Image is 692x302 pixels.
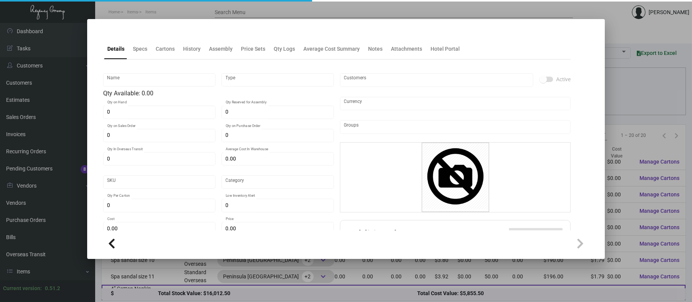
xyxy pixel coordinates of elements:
[348,228,422,242] h2: Additional Fees
[509,228,563,242] button: Add Additional Fee
[156,45,175,53] div: Cartons
[241,45,265,53] div: Price Sets
[344,77,529,83] input: Add new..
[368,45,383,53] div: Notes
[3,284,42,292] div: Current version:
[45,284,60,292] div: 0.51.2
[303,45,360,53] div: Average Cost Summary
[391,45,422,53] div: Attachments
[103,89,334,98] div: Qty Available: 0.00
[274,45,295,53] div: Qty Logs
[183,45,201,53] div: History
[556,75,571,84] span: Active
[209,45,233,53] div: Assembly
[431,45,460,53] div: Hotel Portal
[344,124,567,130] input: Add new..
[107,45,124,53] div: Details
[133,45,147,53] div: Specs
